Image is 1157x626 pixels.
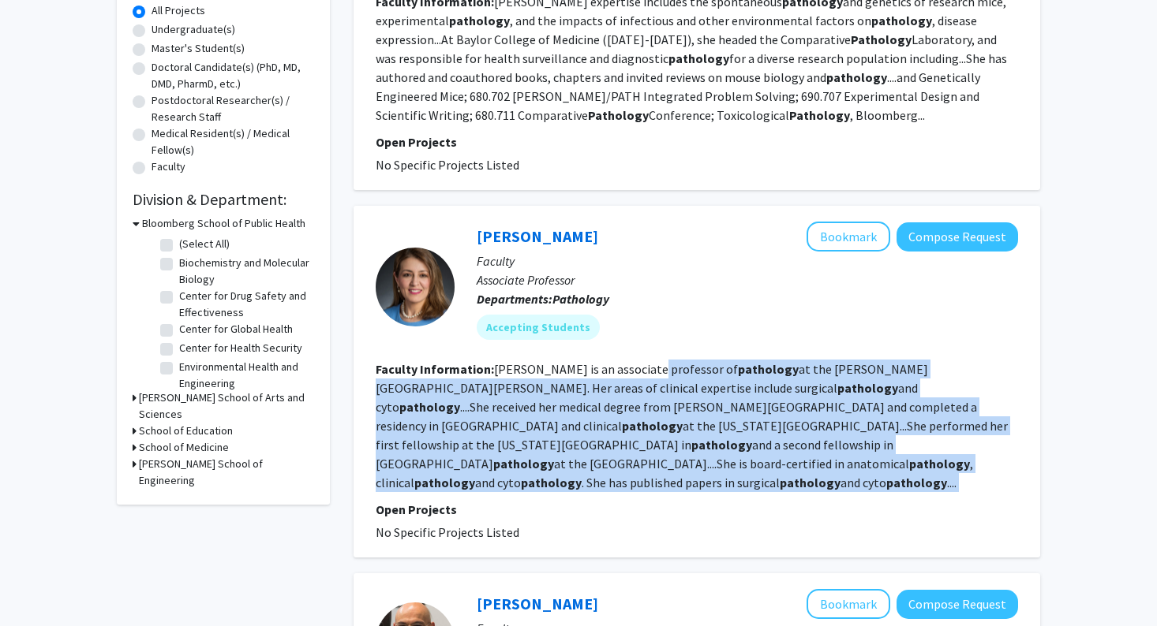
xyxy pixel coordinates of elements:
[179,340,302,356] label: Center for Health Security
[780,475,841,490] b: pathology
[152,21,235,38] label: Undergraduate(s)
[493,456,554,471] b: pathology
[376,132,1018,151] p: Open Projects
[897,590,1018,619] button: Compose Request to Pedram Argani
[477,270,1018,289] p: Associate Professor
[477,315,600,340] mat-chip: Accepting Students
[152,40,245,57] label: Master's Student(s)
[622,418,683,434] b: pathology
[179,236,230,252] label: (Select All)
[691,437,752,453] b: pathology
[837,380,898,396] b: pathology
[179,321,293,337] label: Center for Global Health
[179,359,310,392] label: Environmental Health and Engineering
[179,288,310,321] label: Center for Drug Safety and Effectiveness
[909,456,970,471] b: pathology
[152,158,185,175] label: Faculty
[807,589,890,619] button: Add Pedram Argani to Bookmarks
[133,190,314,209] h2: Division & Department:
[738,361,799,377] b: pathology
[139,456,314,489] h3: [PERSON_NAME] School of Engineering
[376,157,519,173] span: No Specific Projects Listed
[142,215,305,232] h3: Bloomberg School of Public Health
[139,423,233,439] h3: School of Education
[826,69,887,85] b: pathology
[152,2,205,19] label: All Projects
[477,226,598,246] a: [PERSON_NAME]
[139,389,314,423] h3: [PERSON_NAME] School of Arts and Sciences
[152,125,314,158] label: Medical Resident(s) / Medical Fellow(s)
[871,13,932,28] b: pathology
[477,291,552,307] b: Departments:
[414,475,475,490] b: pathology
[152,59,314,92] label: Doctoral Candidate(s) (PhD, MD, DMD, PharmD, etc.)
[376,500,1018,519] p: Open Projects
[376,524,519,540] span: No Specific Projects Listed
[139,439,229,456] h3: School of Medicine
[12,555,67,614] iframe: Chat
[851,32,912,47] b: Pathology
[376,361,1008,490] fg-read-more: [PERSON_NAME] is an associate professor of at the [PERSON_NAME][GEOGRAPHIC_DATA][PERSON_NAME]. He...
[477,594,598,613] a: [PERSON_NAME]
[668,50,729,66] b: pathology
[807,222,890,252] button: Add Zahra Maleki to Bookmarks
[399,399,460,415] b: pathology
[588,107,649,123] b: Pathology
[552,291,609,307] b: Pathology
[179,255,310,288] label: Biochemistry and Molecular Biology
[152,92,314,125] label: Postdoctoral Researcher(s) / Research Staff
[521,475,582,490] b: pathology
[886,475,947,490] b: pathology
[477,252,1018,270] p: Faculty
[789,107,850,123] b: Pathology
[897,222,1018,252] button: Compose Request to Zahra Maleki
[376,361,494,377] b: Faculty Information:
[449,13,510,28] b: pathology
